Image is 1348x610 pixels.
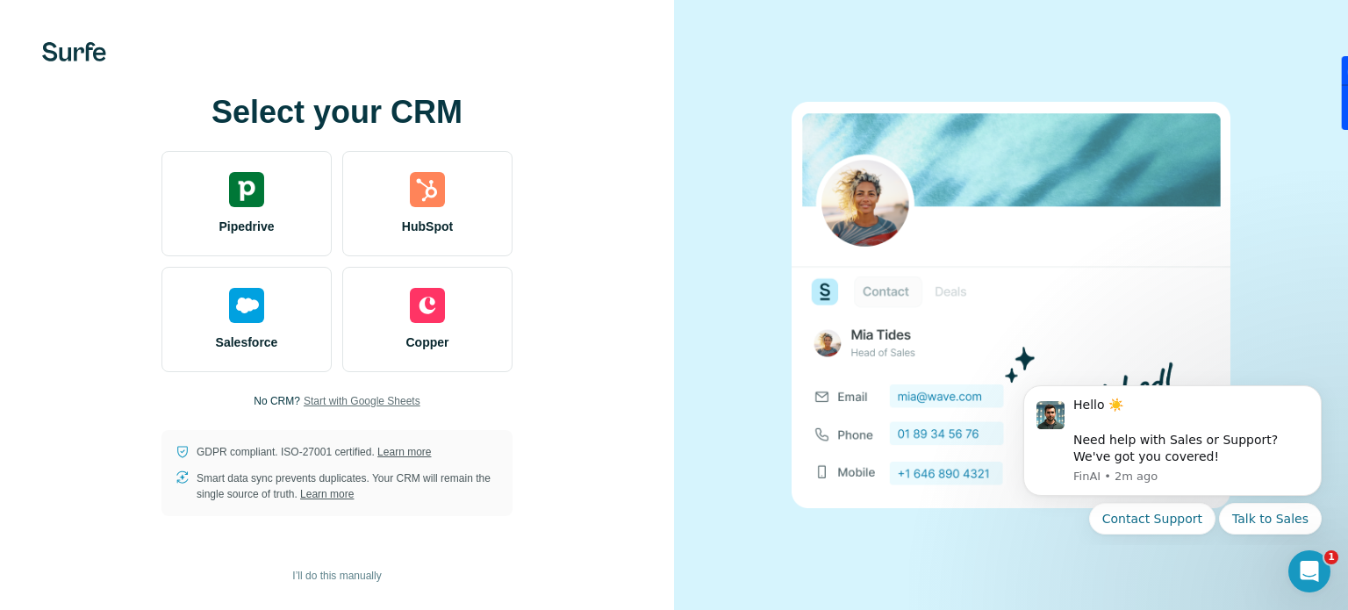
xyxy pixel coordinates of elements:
[219,218,274,235] span: Pipedrive
[410,172,445,207] img: hubspot's logo
[280,563,393,589] button: I’ll do this manually
[410,288,445,323] img: copper's logo
[254,393,300,409] p: No CRM?
[229,172,264,207] img: pipedrive's logo
[216,334,278,351] span: Salesforce
[1324,550,1338,564] span: 1
[406,334,449,351] span: Copper
[292,568,381,584] span: I’ll do this manually
[377,446,431,458] a: Learn more
[197,444,431,460] p: GDPR compliant. ISO-27001 certified.
[304,393,420,409] button: Start with Google Sheets
[229,288,264,323] img: salesforce's logo
[402,218,453,235] span: HubSpot
[1288,550,1330,592] iframe: Intercom live chat
[161,95,513,130] h1: Select your CRM
[997,370,1348,545] iframe: Intercom notifications message
[792,102,1230,508] img: none image
[300,488,354,500] a: Learn more
[197,470,498,502] p: Smart data sync prevents duplicates. Your CRM will remain the single source of truth.
[42,42,106,61] img: Surfe's logo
